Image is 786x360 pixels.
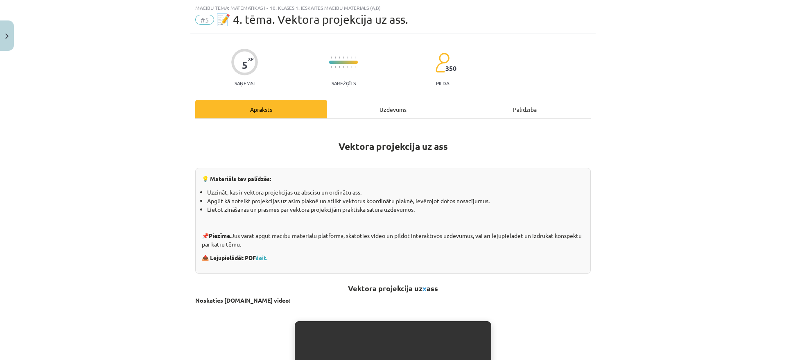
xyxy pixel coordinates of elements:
img: icon-short-line-57e1e144782c952c97e751825c79c345078a6d821885a25fce030b3d8c18986b.svg [331,66,332,68]
img: icon-short-line-57e1e144782c952c97e751825c79c345078a6d821885a25fce030b3d8c18986b.svg [335,57,336,59]
img: icon-short-line-57e1e144782c952c97e751825c79c345078a6d821885a25fce030b3d8c18986b.svg [343,66,344,68]
span: #5 [195,15,214,25]
strong: Vektora projekcija uz ass [339,140,448,152]
strong: Noskaties [DOMAIN_NAME] video: [195,297,290,304]
div: Uzdevums [327,100,459,118]
p: 📌 Jūs varat apgūt mācību materiālu platformā, skatoties video un pildot interaktīvos uzdevumus, v... [202,231,584,249]
img: icon-short-line-57e1e144782c952c97e751825c79c345078a6d821885a25fce030b3d8c18986b.svg [351,57,352,59]
p: Sarežģīts [332,80,356,86]
img: icon-short-line-57e1e144782c952c97e751825c79c345078a6d821885a25fce030b3d8c18986b.svg [331,57,332,59]
p: Saņemsi [231,80,258,86]
a: šeit. [256,254,267,261]
span: 📝 4. tēma. Vektora projekcija uz ass. [216,13,408,26]
span: XP [248,57,253,61]
img: icon-short-line-57e1e144782c952c97e751825c79c345078a6d821885a25fce030b3d8c18986b.svg [355,57,356,59]
img: icon-short-line-57e1e144782c952c97e751825c79c345078a6d821885a25fce030b3d8c18986b.svg [335,66,336,68]
li: Uzzināt, kas ir vektora projekcijas uz abscisu un ordinātu ass. [207,188,584,197]
strong: 💡 Materiāls tev palīdzēs: [202,175,271,182]
div: 5 [242,59,248,71]
p: pilda [436,80,449,86]
img: icon-short-line-57e1e144782c952c97e751825c79c345078a6d821885a25fce030b3d8c18986b.svg [339,57,340,59]
img: icon-short-line-57e1e144782c952c97e751825c79c345078a6d821885a25fce030b3d8c18986b.svg [351,66,352,68]
img: icon-close-lesson-0947bae3869378f0d4975bcd49f059093ad1ed9edebbc8119c70593378902aed.svg [5,34,9,39]
span: x [422,283,427,293]
img: icon-short-line-57e1e144782c952c97e751825c79c345078a6d821885a25fce030b3d8c18986b.svg [347,57,348,59]
strong: Piezīme. [209,232,231,239]
li: Apgūt kā noteikt projekcijas uz asīm plaknē un atlikt vektorus koordinātu plaknē, ievērojot dotos... [207,197,584,205]
img: icon-short-line-57e1e144782c952c97e751825c79c345078a6d821885a25fce030b3d8c18986b.svg [343,57,344,59]
div: Apraksts [195,100,327,118]
img: icon-short-line-57e1e144782c952c97e751825c79c345078a6d821885a25fce030b3d8c18986b.svg [339,66,340,68]
img: icon-short-line-57e1e144782c952c97e751825c79c345078a6d821885a25fce030b3d8c18986b.svg [355,66,356,68]
img: students-c634bb4e5e11cddfef0936a35e636f08e4e9abd3cc4e673bd6f9a4125e45ecb1.svg [435,52,449,73]
div: Mācību tēma: Matemātikas i - 10. klases 1. ieskaites mācību materiāls (a,b) [195,5,591,11]
span: 350 [445,65,456,72]
strong: 📥 Lejupielādēt PDF [202,254,269,261]
li: Lietot zināšanas un prasmes par vektora projekcijām praktiska satura uzdevumos. [207,205,584,214]
img: icon-short-line-57e1e144782c952c97e751825c79c345078a6d821885a25fce030b3d8c18986b.svg [347,66,348,68]
strong: Vektora projekcija uz ass [348,283,438,293]
div: Palīdzība [459,100,591,118]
